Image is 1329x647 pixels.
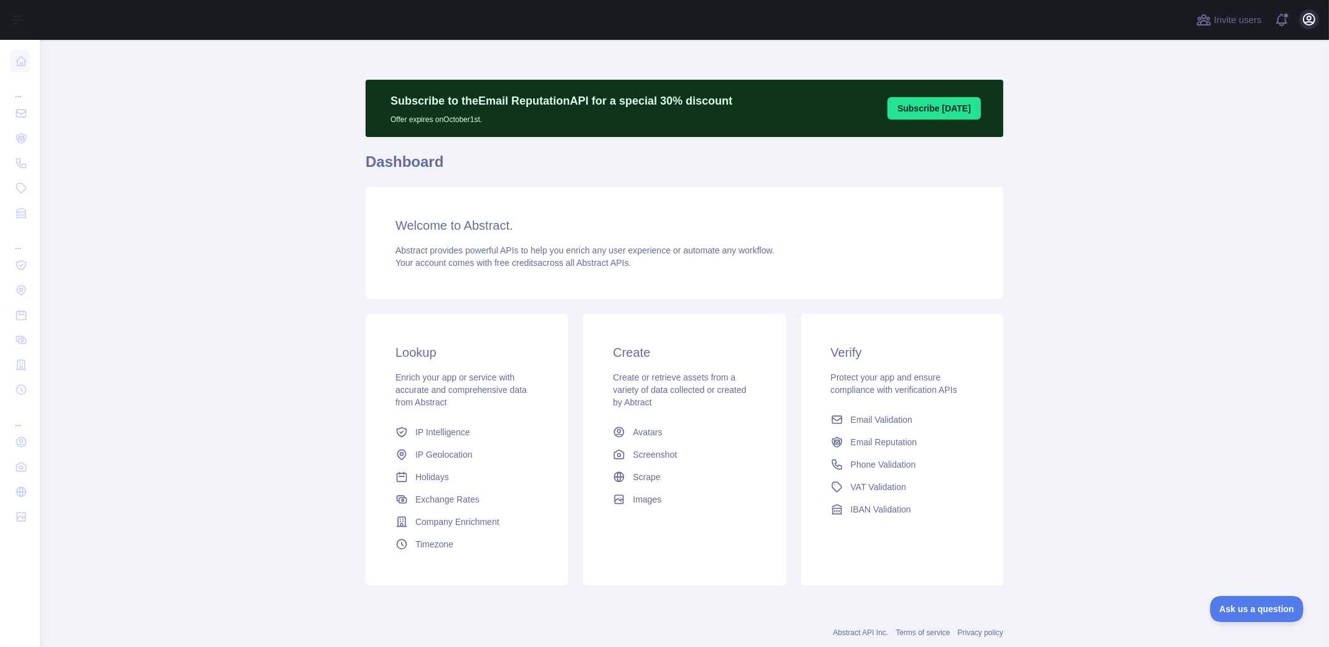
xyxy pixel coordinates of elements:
[633,448,677,461] span: Screenshot
[395,344,538,361] h3: Lookup
[826,453,978,476] a: Phone Validation
[831,372,957,395] span: Protect your app and ensure compliance with verification APIs
[608,443,760,466] a: Screenshot
[366,152,1003,182] h1: Dashboard
[415,493,480,506] span: Exchange Rates
[958,628,1003,637] a: Privacy policy
[415,426,470,438] span: IP Intelligence
[395,372,527,407] span: Enrich your app or service with accurate and comprehensive data from Abstract
[1210,596,1304,622] iframe: Toggle Customer Support
[826,498,978,521] a: IBAN Validation
[851,436,917,448] span: Email Reputation
[395,217,973,234] h3: Welcome to Abstract.
[415,471,449,483] span: Holidays
[10,404,30,428] div: ...
[851,413,912,426] span: Email Validation
[390,110,732,125] p: Offer expires on October 1st.
[633,493,661,506] span: Images
[613,372,746,407] span: Create or retrieve assets from a variety of data collected or created by Abtract
[833,628,889,637] a: Abstract API Inc.
[1194,10,1264,30] button: Invite users
[633,426,662,438] span: Avatars
[415,516,499,528] span: Company Enrichment
[851,503,911,516] span: IBAN Validation
[390,511,543,533] a: Company Enrichment
[390,466,543,488] a: Holidays
[633,471,660,483] span: Scrape
[851,458,916,471] span: Phone Validation
[1214,13,1262,27] span: Invite users
[415,448,473,461] span: IP Geolocation
[390,533,543,555] a: Timezone
[494,258,537,268] span: free credits
[395,245,775,255] span: Abstract provides powerful APIs to help you enrich any user experience or automate any workflow.
[896,628,950,637] a: Terms of service
[10,75,30,100] div: ...
[415,538,453,550] span: Timezone
[395,258,631,268] span: Your account comes with across all Abstract APIs.
[390,92,732,110] p: Subscribe to the Email Reputation API for a special 30 % discount
[390,443,543,466] a: IP Geolocation
[613,344,755,361] h3: Create
[887,97,981,120] button: Subscribe [DATE]
[10,227,30,252] div: ...
[831,344,973,361] h3: Verify
[826,476,978,498] a: VAT Validation
[608,488,760,511] a: Images
[390,421,543,443] a: IP Intelligence
[826,431,978,453] a: Email Reputation
[851,481,906,493] span: VAT Validation
[826,409,978,431] a: Email Validation
[608,421,760,443] a: Avatars
[608,466,760,488] a: Scrape
[390,488,543,511] a: Exchange Rates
